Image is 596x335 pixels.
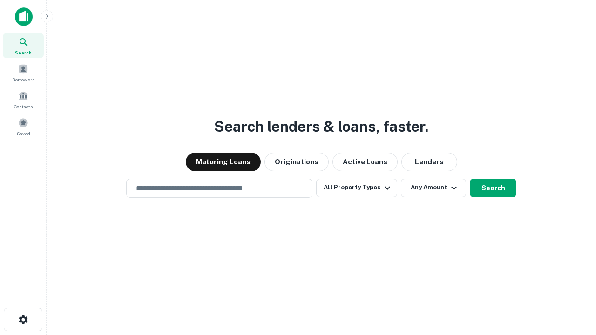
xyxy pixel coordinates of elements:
[3,114,44,139] a: Saved
[401,179,466,197] button: Any Amount
[186,153,261,171] button: Maturing Loans
[17,130,30,137] span: Saved
[14,103,33,110] span: Contacts
[15,49,32,56] span: Search
[264,153,329,171] button: Originations
[332,153,398,171] button: Active Loans
[15,7,33,26] img: capitalize-icon.png
[401,153,457,171] button: Lenders
[470,179,516,197] button: Search
[549,261,596,305] iframe: Chat Widget
[12,76,34,83] span: Borrowers
[316,179,397,197] button: All Property Types
[3,33,44,58] a: Search
[3,87,44,112] a: Contacts
[214,115,428,138] h3: Search lenders & loans, faster.
[3,60,44,85] a: Borrowers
